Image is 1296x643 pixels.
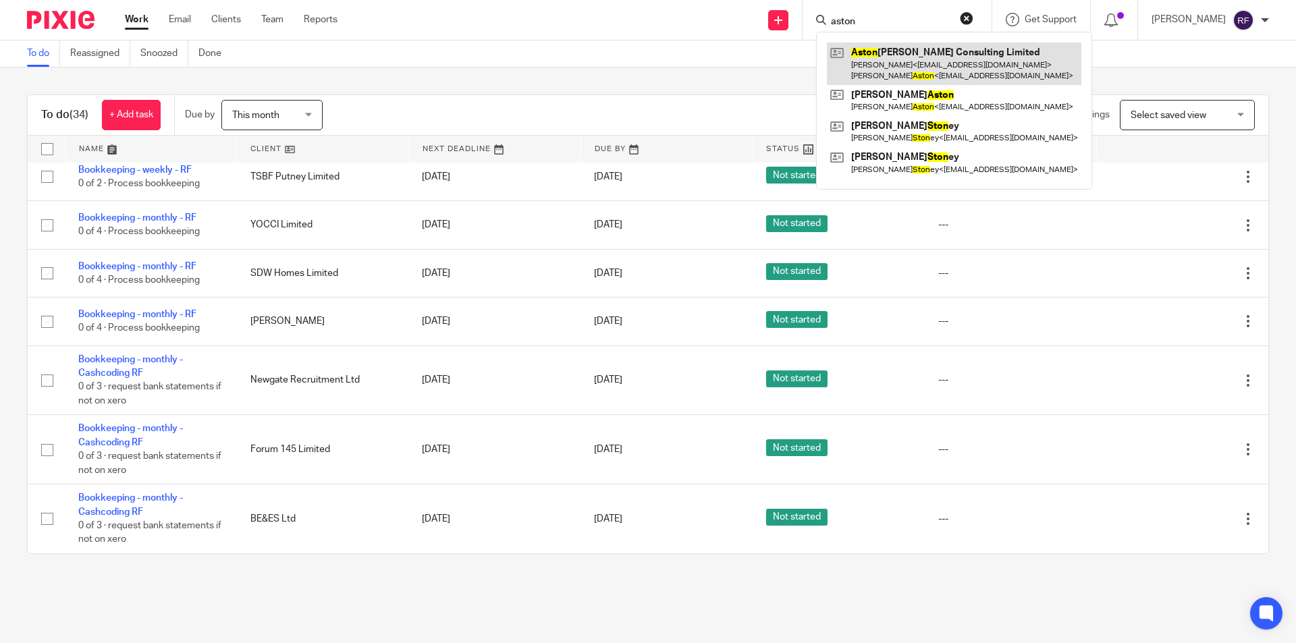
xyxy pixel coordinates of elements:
a: + Add task [102,100,161,130]
td: [DATE] [408,415,580,484]
span: 0 of 3 · request bank statements if not on xero [78,383,221,406]
span: 0 of 3 · request bank statements if not on xero [78,521,221,544]
span: Not started [766,215,828,232]
div: --- [938,443,1083,456]
span: 0 of 4 · Process bookkeeping [78,275,200,285]
span: 0 of 3 · request bank statements if not on xero [78,451,221,475]
input: Search [830,16,951,28]
span: This month [232,111,279,120]
div: --- [938,512,1083,526]
span: Not started [766,311,828,328]
span: Get Support [1025,15,1077,24]
span: [DATE] [594,445,622,454]
td: Newgate Recruitment Ltd [237,345,409,415]
a: Bookkeeping - monthly - Cashcoding RF [78,493,183,516]
span: 0 of 4 · Process bookkeeping [78,227,200,237]
img: Pixie [27,11,94,29]
span: 0 of 2 · Process bookkeeping [78,179,200,188]
a: Work [125,13,148,26]
td: [DATE] [408,345,580,415]
span: 0 of 4 · Process bookkeeping [78,324,200,333]
a: Bookkeeping - monthly - RF [78,213,196,223]
td: [PERSON_NAME] [237,298,409,345]
td: [DATE] [408,298,580,345]
button: Clear [960,11,973,25]
p: Due by [185,108,215,121]
td: YOCCI Limited [237,201,409,249]
td: [DATE] [408,484,580,554]
span: [DATE] [594,172,622,181]
span: [DATE] [594,269,622,278]
a: Bookkeeping - monthly - Cashcoding RF [78,424,183,447]
a: Team [261,13,283,26]
td: Forum 145 Limited [237,415,409,484]
td: BE&ES Ltd [237,484,409,554]
a: Bookkeeping - monthly - Cashcoding RF [78,355,183,378]
td: TSBF Putney Limited [237,152,409,200]
div: --- [938,373,1083,387]
span: [DATE] [594,316,622,326]
span: Not started [766,263,828,280]
span: Select saved view [1131,111,1206,120]
a: Bookkeeping - weekly - RF [78,165,192,175]
a: Reassigned [70,40,130,67]
a: Done [198,40,232,67]
span: [DATE] [594,221,622,230]
h1: To do [41,108,88,122]
p: [PERSON_NAME] [1152,13,1226,26]
span: Not started [766,167,828,184]
a: Bookkeeping - monthly - RF [78,310,196,319]
div: --- [938,267,1083,280]
img: svg%3E [1233,9,1254,31]
span: Not started [766,509,828,526]
td: [DATE] [408,152,580,200]
a: To do [27,40,60,67]
div: --- [938,314,1083,328]
td: [DATE] [408,201,580,249]
a: Reports [304,13,337,26]
span: Not started [766,370,828,387]
span: [DATE] [594,375,622,385]
span: Not started [766,439,828,456]
td: [DATE] [408,249,580,297]
span: (34) [70,109,88,120]
a: Email [169,13,191,26]
span: [DATE] [594,514,622,524]
a: Snoozed [140,40,188,67]
td: SDW Homes Limited [237,249,409,297]
div: --- [938,218,1083,231]
a: Bookkeeping - monthly - RF [78,262,196,271]
a: Clients [211,13,241,26]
